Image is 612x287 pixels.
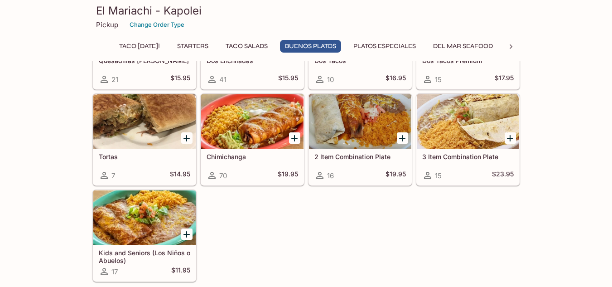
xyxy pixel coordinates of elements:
[327,75,334,84] span: 10
[181,229,193,240] button: Add Kids and Seniors (Los Niños o Abuelos)
[111,75,118,84] span: 21
[125,18,188,32] button: Change Order Type
[93,190,196,282] a: Kids and Seniors (Los Niños o Abuelos)17$11.95
[327,171,334,180] span: 16
[219,75,226,84] span: 41
[386,74,406,85] h5: $16.95
[416,94,520,185] a: 3 Item Combination Plate15$23.95
[278,170,298,181] h5: $19.95
[96,20,118,29] p: Pickup
[435,171,442,180] span: 15
[207,153,298,161] h5: Chimichanga
[348,40,421,53] button: Platos Especiales
[99,249,190,264] h5: Kids and Seniors (Los Niños o Abuelos)
[221,40,273,53] button: Taco Salads
[111,268,118,276] span: 17
[170,74,190,85] h5: $15.95
[93,190,196,245] div: Kids and Seniors (Los Niños o Abuelos)
[93,94,196,149] div: Tortas
[505,132,516,144] button: Add 3 Item Combination Plate
[417,94,519,149] div: 3 Item Combination Plate
[308,94,412,185] a: 2 Item Combination Plate16$19.95
[314,153,406,161] h5: 2 Item Combination Plate
[397,132,408,144] button: Add 2 Item Combination Plate
[96,4,516,18] h3: El Mariachi - Kapolei
[114,40,165,53] button: Taco [DATE]!
[170,170,190,181] h5: $14.95
[111,171,115,180] span: 7
[201,94,304,149] div: Chimichanga
[492,170,514,181] h5: $23.95
[99,153,190,161] h5: Tortas
[93,94,196,185] a: Tortas7$14.95
[172,40,213,53] button: Starters
[422,153,514,161] h5: 3 Item Combination Plate
[386,170,406,181] h5: $19.95
[201,94,304,185] a: Chimichanga70$19.95
[219,171,227,180] span: 70
[280,40,341,53] button: Buenos Platos
[171,266,190,277] h5: $11.95
[289,132,300,144] button: Add Chimichanga
[435,75,442,84] span: 15
[495,74,514,85] h5: $17.95
[428,40,498,53] button: Del Mar Seafood
[309,94,411,149] div: 2 Item Combination Plate
[278,74,298,85] h5: $15.95
[181,132,193,144] button: Add Tortas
